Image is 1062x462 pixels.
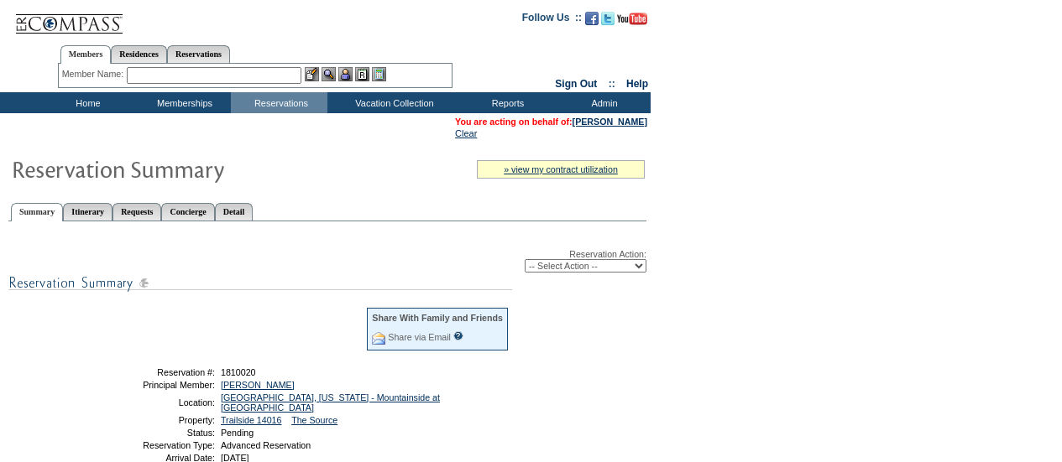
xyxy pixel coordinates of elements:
[455,117,647,127] span: You are acting on behalf of:
[609,78,615,90] span: ::
[455,128,477,138] a: Clear
[221,380,295,390] a: [PERSON_NAME]
[573,117,647,127] a: [PERSON_NAME]
[60,45,112,64] a: Members
[522,10,582,30] td: Follow Us ::
[322,67,336,81] img: View
[327,92,458,113] td: Vacation Collection
[38,92,134,113] td: Home
[338,67,353,81] img: Impersonate
[221,367,256,377] span: 1810020
[62,67,127,81] div: Member Name:
[601,12,615,25] img: Follow us on Twitter
[372,313,503,323] div: Share With Family and Friends
[95,380,215,390] td: Principal Member:
[161,203,214,221] a: Concierge
[372,67,386,81] img: b_calculator.gif
[355,67,369,81] img: Reservations
[215,203,254,221] a: Detail
[305,67,319,81] img: b_edit.gif
[555,78,597,90] a: Sign Out
[11,152,347,185] img: Reservaton Summary
[221,440,311,450] span: Advanced Reservation
[8,273,512,293] img: subTtlResSummary.gif
[504,164,618,174] a: » view my contract utilization
[134,92,231,113] td: Memberships
[221,428,254,438] span: Pending
[617,17,647,27] a: Subscribe to our YouTube Channel
[601,17,615,27] a: Follow us on Twitter
[388,332,451,342] a: Share via Email
[458,92,554,113] td: Reports
[111,45,167,63] a: Residences
[617,13,647,25] img: Subscribe to our YouTube Channel
[112,203,161,221] a: Requests
[291,415,337,425] a: The Source
[231,92,327,113] td: Reservations
[167,45,230,63] a: Reservations
[95,428,215,438] td: Status:
[221,392,440,413] a: [GEOGRAPHIC_DATA], [US_STATE] - Mountainside at [GEOGRAPHIC_DATA]
[221,415,281,425] a: Trailside 14016
[11,203,63,221] a: Summary
[626,78,648,90] a: Help
[453,331,463,340] input: What is this?
[554,92,651,113] td: Admin
[8,249,646,273] div: Reservation Action:
[585,12,599,25] img: Become our fan on Facebook
[95,440,215,450] td: Reservation Type:
[63,203,112,221] a: Itinerary
[95,392,215,413] td: Location:
[585,17,599,27] a: Become our fan on Facebook
[95,415,215,425] td: Property:
[95,367,215,377] td: Reservation #:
